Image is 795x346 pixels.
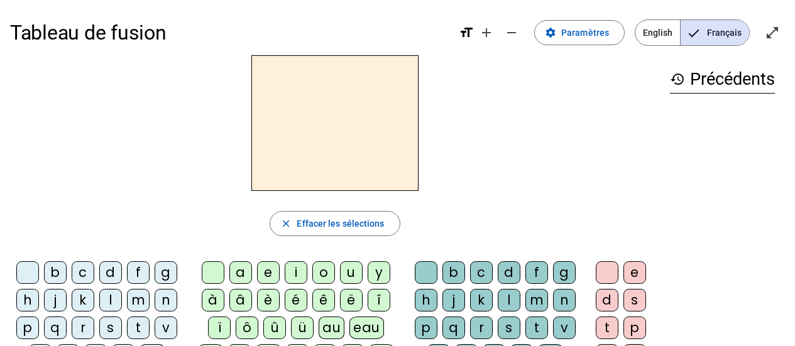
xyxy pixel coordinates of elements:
[623,316,646,339] div: p
[553,289,576,311] div: n
[340,261,363,284] div: u
[72,316,94,339] div: r
[319,316,344,339] div: au
[525,289,548,311] div: m
[72,261,94,284] div: c
[44,261,67,284] div: b
[202,289,224,311] div: à
[257,289,280,311] div: è
[16,289,39,311] div: h
[291,316,314,339] div: ü
[257,261,280,284] div: e
[127,289,150,311] div: m
[312,261,335,284] div: o
[470,261,493,284] div: c
[229,261,252,284] div: a
[459,25,474,40] mat-icon: format_size
[561,25,609,40] span: Paramètres
[99,261,122,284] div: d
[368,261,390,284] div: y
[297,216,384,231] span: Effacer les sélections
[270,211,400,236] button: Effacer les sélections
[553,316,576,339] div: v
[596,289,618,311] div: d
[368,289,390,311] div: î
[670,65,775,94] h3: Précédents
[474,20,499,45] button: Augmenter la taille de la police
[681,20,749,45] span: Français
[635,20,680,45] span: English
[236,316,258,339] div: ô
[545,27,556,38] mat-icon: settings
[229,289,252,311] div: â
[499,20,524,45] button: Diminuer la taille de la police
[415,289,437,311] div: h
[155,261,177,284] div: g
[498,289,520,311] div: l
[10,13,449,53] h1: Tableau de fusion
[44,316,67,339] div: q
[534,20,625,45] button: Paramètres
[16,316,39,339] div: p
[208,316,231,339] div: ï
[155,316,177,339] div: v
[760,20,785,45] button: Entrer en plein écran
[596,316,618,339] div: t
[127,316,150,339] div: t
[670,72,685,87] mat-icon: history
[442,316,465,339] div: q
[525,261,548,284] div: f
[479,25,494,40] mat-icon: add
[504,25,519,40] mat-icon: remove
[623,289,646,311] div: s
[99,316,122,339] div: s
[312,289,335,311] div: ê
[623,261,646,284] div: e
[263,316,286,339] div: û
[349,316,384,339] div: eau
[99,289,122,311] div: l
[442,261,465,284] div: b
[765,25,780,40] mat-icon: open_in_full
[470,316,493,339] div: r
[280,218,292,229] mat-icon: close
[285,261,307,284] div: i
[340,289,363,311] div: ë
[553,261,576,284] div: g
[44,289,67,311] div: j
[415,316,437,339] div: p
[635,19,750,46] mat-button-toggle-group: Language selection
[285,289,307,311] div: é
[72,289,94,311] div: k
[470,289,493,311] div: k
[498,261,520,284] div: d
[442,289,465,311] div: j
[525,316,548,339] div: t
[498,316,520,339] div: s
[155,289,177,311] div: n
[127,261,150,284] div: f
